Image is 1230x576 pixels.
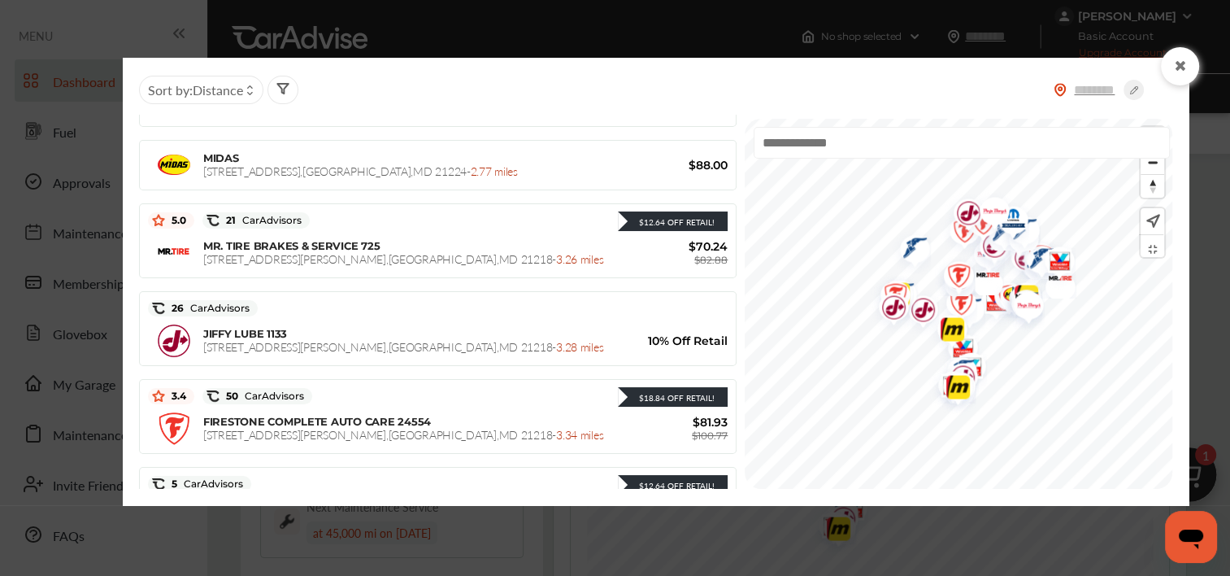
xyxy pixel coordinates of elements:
[236,215,302,226] span: CarAdvisors
[992,216,1035,264] img: logo-goodyear.png
[193,81,243,99] span: Distance
[1013,233,1054,285] div: Map marker
[1141,174,1164,198] button: Reset bearing to north
[935,348,978,396] img: logo-goodyear.png
[1000,282,1041,316] div: Map marker
[177,478,243,490] span: CarAdvisors
[1165,511,1217,563] iframe: Button to launch messaging window
[935,348,976,396] div: Map marker
[631,480,715,491] div: $12.64 Off Retail!
[932,254,972,305] div: Map marker
[977,209,1020,257] img: logo-goodyear.png
[630,158,728,172] span: $88.00
[961,261,1002,295] div: Map marker
[203,239,380,252] span: MR. TIRE BRAKES & SERVICE 725
[999,279,1042,330] img: logo-jiffylube.png
[867,284,910,335] img: logo-jiffylube.png
[969,278,1010,329] div: Map marker
[206,390,219,403] img: caradvise_icon.5c74104a.svg
[936,354,979,405] img: logo-jiffylube.png
[1141,175,1164,198] span: Reset bearing to north
[556,251,603,267] span: 3.26 miles
[888,226,928,274] div: Map marker
[931,364,974,415] img: logo-meineke.png
[937,207,980,259] img: logo-firestone.png
[997,275,1037,310] div: Map marker
[875,272,915,320] div: Map marker
[203,426,603,443] span: [STREET_ADDRESS][PERSON_NAME] , [GEOGRAPHIC_DATA] , MD 21218 -
[203,327,287,340] span: JIFFY LUBE 1133
[694,254,728,266] span: $82.88
[1015,237,1058,285] img: logo-goodyear.png
[956,199,997,251] div: Map marker
[867,284,907,335] div: Map marker
[203,415,431,428] span: FIRESTONE COMPLETE AUTO CARE 24554
[986,197,1029,243] img: logo-mopar.png
[934,280,975,331] div: Map marker
[165,390,186,403] span: 3.4
[158,412,190,445] img: logo-firestone.png
[999,234,1040,286] div: Map marker
[692,430,728,442] span: $100.77
[206,214,219,227] img: caradvise_icon.5c74104a.svg
[1000,282,1043,316] img: logo-mrtire.png
[165,214,186,227] span: 5.0
[999,281,1040,329] div: Map marker
[152,302,165,315] img: caradvise_icon.5c74104a.svg
[1033,264,1076,299] img: logo-mrtire.png
[631,216,715,228] div: $12.64 Off Retail!
[148,81,243,99] span: Sort by :
[992,216,1032,264] div: Map marker
[925,306,968,357] img: logo-meineke.png
[158,155,190,175] img: Midas+Logo_RGB.png
[165,478,243,491] span: 5
[219,390,304,403] span: 50
[203,163,518,179] span: [STREET_ADDRESS] , [GEOGRAPHIC_DATA] , MD 21224 -
[967,222,1011,273] img: logo-jiffylube.png
[1002,282,1045,334] img: logo-pepboys.png
[932,252,972,303] div: Map marker
[158,248,190,257] img: logo-mrtire.png
[956,199,999,251] img: logo-firestone.png
[1143,212,1160,230] img: recenter.ce011a49.svg
[932,254,975,305] img: logo-jiffylube.png
[932,252,975,303] img: logo-firestone.png
[941,190,984,241] img: logo-jiffylube.png
[203,338,603,355] span: [STREET_ADDRESS][PERSON_NAME] , [GEOGRAPHIC_DATA] , MD 21218 -
[933,363,974,414] div: Map marker
[868,272,911,323] img: logo-firestone.png
[999,234,1042,286] img: logo-jiffylube.png
[152,214,165,227] img: star_icon.59ea9307.svg
[871,271,911,322] div: Map marker
[152,478,165,491] img: caradvise_icon.5c74104a.svg
[988,276,1031,318] img: Midas+Logo_RGB.png
[944,343,984,395] div: Map marker
[630,415,728,430] span: $81.93
[158,325,190,357] img: logo-jiffylube.png
[1013,233,1056,285] img: logo-firestone.png
[997,207,1038,255] div: Map marker
[556,338,603,355] span: 3.28 miles
[926,362,969,413] img: logo-valvoline.png
[471,163,518,179] span: 2.77 miles
[1002,282,1042,334] div: Map marker
[925,306,966,357] div: Map marker
[1032,238,1076,289] img: logo-valvoline.png
[556,426,603,443] span: 3.34 miles
[868,272,909,323] div: Map marker
[961,261,1004,295] img: logo-mrtire.png
[896,286,937,338] div: Map marker
[1011,236,1054,284] img: logo-goodyear.png
[962,231,1002,282] div: Map marker
[967,222,1008,273] div: Map marker
[630,239,728,254] span: $70.24
[165,302,250,315] span: 26
[977,209,1018,257] div: Map marker
[937,207,978,259] div: Map marker
[1032,238,1073,289] div: Map marker
[967,188,1008,239] div: Map marker
[630,334,728,348] span: 10% Off Retail
[888,226,931,274] img: logo-goodyear.png
[986,197,1027,243] div: Map marker
[982,273,1025,325] img: logo-firestone.png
